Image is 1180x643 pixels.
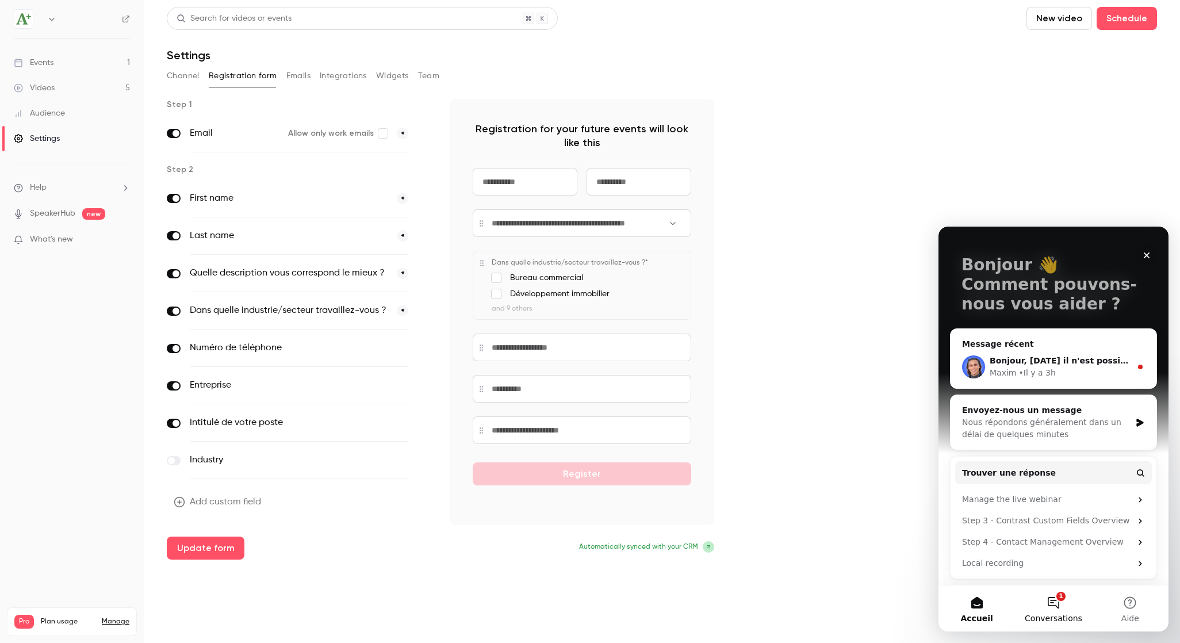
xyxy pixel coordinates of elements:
div: Fermer [198,18,219,39]
label: Quelle description vous correspond le mieux ? [190,266,388,280]
label: Dans quelle industrie/secteur travaillez-vous ?* [473,258,691,267]
div: Local recording [17,326,213,347]
span: and 9 others [473,304,532,313]
div: Step 3 - Contrast Custom Fields Overview [24,288,193,300]
label: Email [190,127,279,140]
div: Local recording [24,331,193,343]
span: Conversations [86,388,144,396]
div: • Il y a 3h [80,140,117,152]
li: help-dropdown-opener [14,182,130,194]
div: Videos [14,82,55,94]
button: Integrations [320,67,367,85]
button: Conversations [76,359,153,405]
a: SpeakerHub [30,208,75,220]
div: Audience [14,108,65,119]
div: Manage the live webinar [24,267,193,279]
button: Trouver une réponse [17,235,213,258]
button: Emails [286,67,311,85]
label: Numéro de téléphone [190,341,361,355]
div: Manage the live webinar [17,262,213,284]
button: Add custom field [167,491,270,514]
label: Last name [190,229,388,243]
button: Update form [167,537,244,560]
span: Aide [183,388,201,396]
div: Envoyez-nous un messageNous répondons généralement dans un délai de quelques minutes [12,168,219,224]
label: Dans quelle industrie/secteur travaillez-vous ? [190,304,388,317]
div: Step 4 - Contact Management Overview [17,305,213,326]
button: Aide [154,359,230,405]
label: Entreprise [190,378,361,392]
p: Registration for your future events will look like this [473,122,691,150]
div: Maxim [51,140,78,152]
div: Search for videos or events [177,13,292,25]
div: Envoyez-nous un message [24,178,192,190]
div: Nous répondons généralement dans un délai de quelques minutes [24,190,192,214]
label: Bureau commercial [473,270,691,286]
button: Team [418,67,440,85]
label: Développement immobilier [473,286,691,302]
span: Plan usage [41,617,95,626]
span: Trouver une réponse [24,240,117,252]
div: Events [14,57,53,68]
div: Step 4 - Contact Management Overview [24,309,193,321]
label: Intitulé de votre poste [190,416,361,430]
span: new [82,208,105,220]
div: Step 3 - Contrast Custom Fields Overview [17,284,213,305]
span: Help [30,182,47,194]
label: Industry [190,453,361,467]
button: Schedule [1097,7,1157,30]
button: New video [1026,7,1092,30]
span: Automatically synced with your CRM [579,542,698,552]
div: Settings [14,133,60,144]
button: Widgets [376,67,409,85]
span: Accueil [22,388,55,396]
label: First name [190,192,388,205]
button: Channel [167,67,200,85]
h1: Settings [167,48,210,62]
button: Registration form [209,67,277,85]
span: Pro [14,615,34,629]
label: Allow only work emails [288,128,388,139]
p: Step 1 [167,99,431,110]
p: Step 2 [167,164,431,175]
span: What's new [30,234,73,246]
a: Manage [102,617,129,626]
iframe: Intercom live chat [938,227,1168,631]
